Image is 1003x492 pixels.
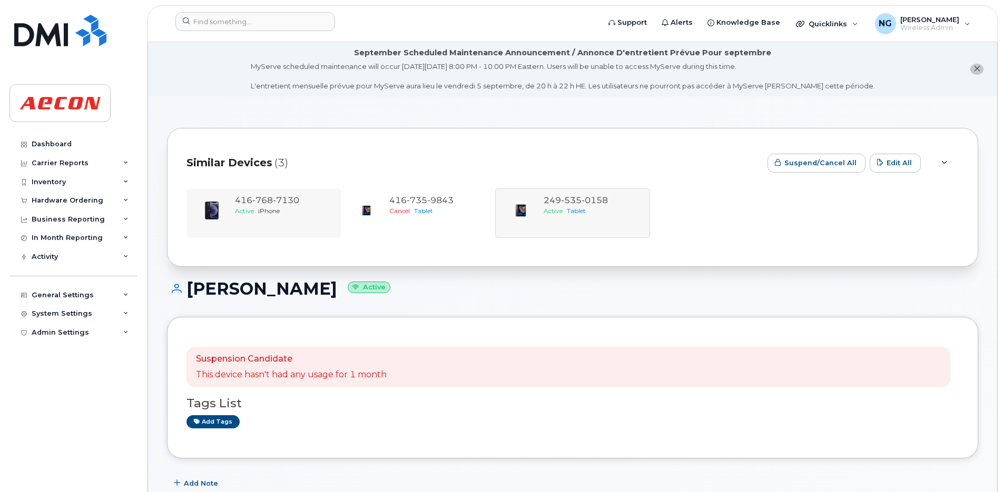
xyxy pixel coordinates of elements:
span: Tablet [414,207,433,215]
div: September Scheduled Maintenance Announcement / Annonce D'entretient Prévue Pour septembre [354,47,771,58]
h3: Tags List [186,397,959,410]
button: Suspend/Cancel All [768,154,866,173]
span: 7130 [273,195,299,205]
span: 768 [252,195,273,205]
span: Active [235,207,254,215]
span: 416 [235,195,299,205]
span: 735 [407,195,427,205]
span: Edit All [887,158,912,168]
button: Edit All [870,154,921,173]
span: Cancel [389,207,410,215]
img: iPhone_12.jpg [201,200,222,221]
h1: [PERSON_NAME] [167,279,978,298]
span: Similar Devices [186,155,272,170]
span: Add Note [184,478,218,488]
a: 4167687130ActiveiPhone [193,195,335,232]
a: Add tags [186,415,240,428]
span: (3) [274,155,288,170]
span: 416 [389,195,454,205]
button: close notification [970,64,984,75]
span: iPhone [258,207,280,215]
span: Suspend/Cancel All [784,158,857,168]
p: This device hasn't had any usage for 1 month [196,369,387,381]
div: MyServe scheduled maintenance will occur [DATE][DATE] 8:00 PM - 10:00 PM Eastern. Users will be u... [251,62,875,91]
a: 4167359843CancelTablet [347,195,489,232]
span: 9843 [427,195,454,205]
p: Suspension Candidate [196,353,387,365]
img: image20231002-3703462-ceoear.jpeg [356,200,377,221]
small: Active [348,282,390,294]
